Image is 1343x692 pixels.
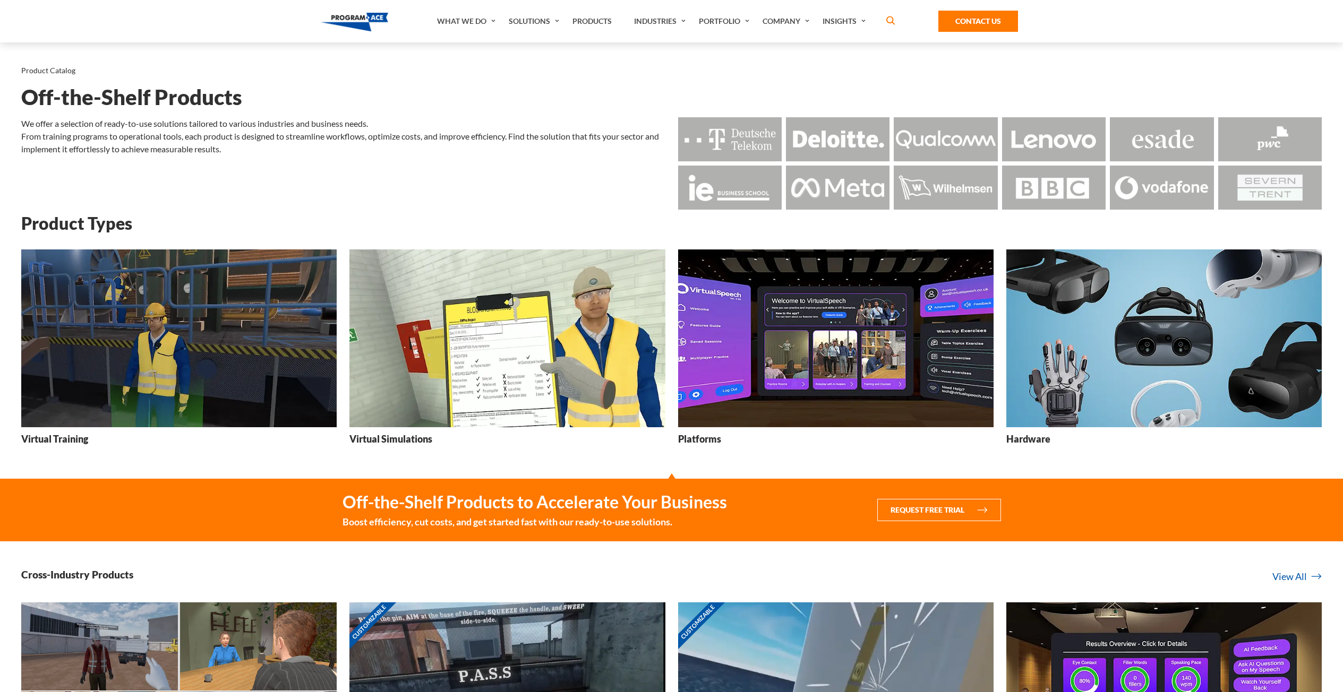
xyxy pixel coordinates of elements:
[894,117,997,161] img: Logo - Qualcomm
[349,249,665,427] img: Virtual Simulations
[180,602,337,690] img: Thumbnail - English for business VR Training
[678,249,994,453] a: Platforms
[21,88,1322,107] h1: Off-the-Shelf Products
[1002,117,1106,161] img: Logo - Lenovo
[678,249,994,427] img: Platforms
[894,166,997,210] img: Logo - Wilhemsen
[671,595,725,649] span: Customizable
[786,166,889,210] img: Logo - Meta
[21,214,1322,232] h2: Product Types
[21,602,178,690] img: Thumbnail - General Hazard Recognition VR Training
[1218,117,1322,161] img: Logo - Pwc
[877,499,1001,521] button: Request Free Trial
[786,117,889,161] img: Logo - Deloitte
[349,433,432,446] h3: Virtual Simulations
[21,130,665,155] p: From training programs to operational tools, each product is designed to streamline workflows, op...
[21,249,337,453] a: Virtual Training
[349,249,665,453] a: Virtual Simulations
[1110,117,1213,161] img: Logo - Esade
[678,166,782,210] img: Logo - Ie Business School
[21,117,665,130] p: We offer a selection of ready-to-use solutions tailored to various industries and business needs.
[678,433,721,446] h3: Platforms
[342,595,396,649] span: Customizable
[21,433,88,446] h3: Virtual Training
[1110,166,1213,210] img: Logo - Vodafone
[21,64,1322,77] nav: breadcrumb
[343,491,727,513] strong: Off-the-Shelf Products to Accelerate Your Business
[938,11,1018,32] a: Contact Us
[678,117,782,161] img: Logo - Deutsche Telekom
[1218,166,1322,210] img: Logo - Seven Trent
[1006,433,1050,446] h3: Hardware
[1272,569,1322,584] a: View All
[21,64,75,77] li: Product Catalog
[343,515,727,529] small: Boost efficiency, cut costs, and get started fast with our ready-to-use solutions.
[1006,249,1322,453] a: Hardware
[21,568,133,581] h3: Cross-Industry Products
[21,249,337,427] img: Virtual Training
[1002,166,1106,210] img: Logo - BBC
[321,13,389,31] img: Program-Ace
[1006,249,1322,427] img: Hardware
